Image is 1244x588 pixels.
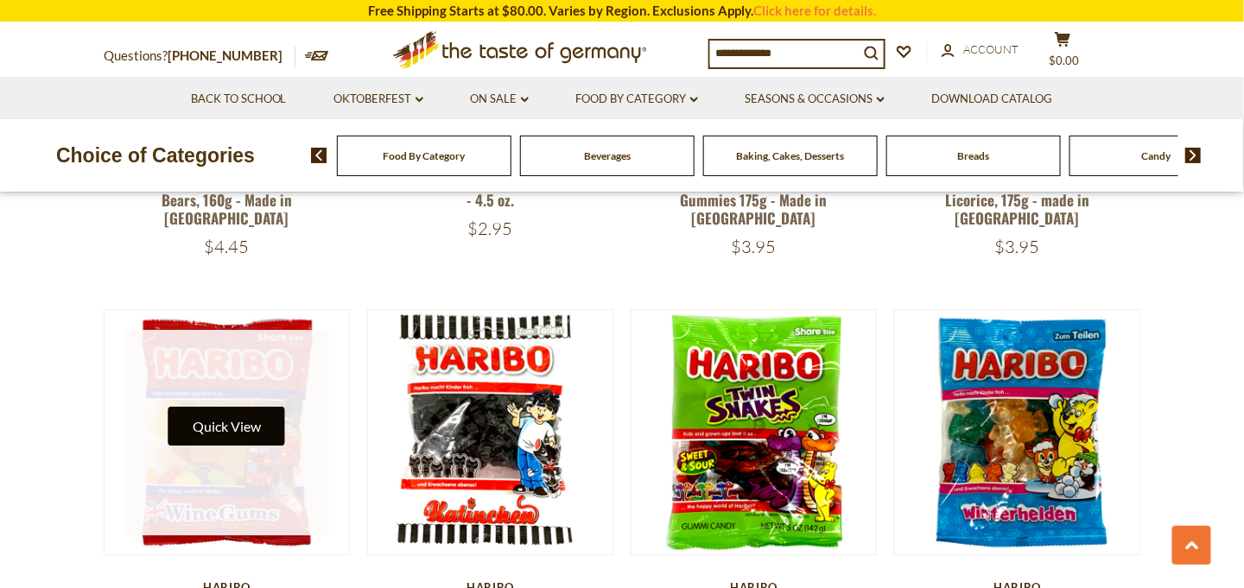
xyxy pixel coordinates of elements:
p: Questions? [104,45,295,67]
a: Seasons & Occasions [746,90,885,109]
img: Haribo [368,310,612,554]
img: previous arrow [311,148,327,163]
button: $0.00 [1037,31,1088,74]
a: Account [942,41,1019,60]
a: Haribo "Saft Bären" Extra Juicy Gummy Bears, 160g - Made in [GEOGRAPHIC_DATA] [108,171,345,230]
a: Food By Category [384,149,466,162]
a: Oktoberfest [334,90,423,109]
a: Candy [1142,149,1171,162]
span: $3.95 [732,236,777,257]
a: Food By Category [576,90,698,109]
span: $4.45 [204,236,249,257]
a: Click here for details. [753,3,876,18]
button: Quick View [168,407,285,446]
img: Haribo [105,310,349,554]
img: Haribo [895,310,1139,554]
a: Beverages [584,149,631,162]
a: Baking, Cakes, Desserts [737,149,845,162]
img: next arrow [1185,148,1202,163]
a: Haribo "Weinland" German Wine Gummies 175g - Made in [GEOGRAPHIC_DATA] [657,171,851,230]
span: $0.00 [1050,54,1080,67]
span: Account [963,42,1019,56]
a: Back to School [191,90,287,109]
a: Haribo "Salinos" Trapezoid Salty Licorice, 175g - made in [GEOGRAPHIC_DATA] [920,171,1114,230]
img: Haribo [632,310,876,554]
a: [PHONE_NUMBER] [168,47,282,63]
a: On Sale [471,90,529,109]
a: Download Catalog [932,90,1053,109]
span: $2.95 [467,218,512,239]
span: $3.95 [995,236,1040,257]
a: Breads [958,149,990,162]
